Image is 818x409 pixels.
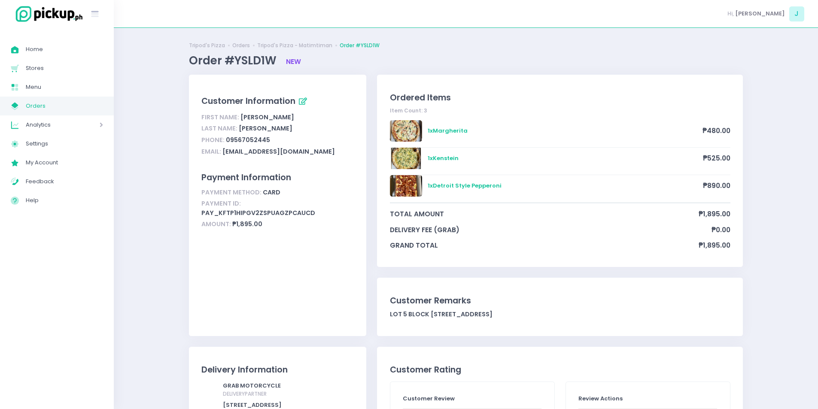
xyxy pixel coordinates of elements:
[26,63,103,74] span: Stores
[26,176,103,187] span: Feedback
[201,220,231,228] span: Amount:
[201,364,354,376] div: Delivery Information
[201,112,354,123] div: [PERSON_NAME]
[403,394,455,403] span: Customer Review
[201,123,354,135] div: [PERSON_NAME]
[390,107,730,115] div: Item Count: 3
[201,146,354,158] div: [EMAIL_ADDRESS][DOMAIN_NAME]
[578,394,623,403] span: Review Actions
[26,157,103,168] span: My Account
[286,57,301,66] span: new
[699,240,730,250] span: ₱1,895.00
[189,53,279,68] span: Order #YSLD1W
[189,42,225,49] a: Tripod's Pizza
[26,44,103,55] span: Home
[390,294,730,307] div: Customer Remarks
[223,382,301,398] div: GRAB MOTORCYCLE
[201,219,354,230] div: ₱1,895.00
[201,188,262,197] span: Payment Method:
[727,9,734,18] span: Hi,
[390,240,699,250] span: grand total
[390,91,730,104] div: Ordered Items
[201,113,239,121] span: First Name:
[26,119,75,130] span: Analytics
[201,134,354,146] div: 09567052445
[201,94,354,109] div: Customer Information
[201,198,354,219] div: pay_KFtp1HiPgv2zsPuAGZpcAUcd
[390,310,730,319] div: LOT 5 BLOCK [STREET_ADDRESS]
[699,209,730,219] span: ₱1,895.00
[735,9,785,18] span: [PERSON_NAME]
[11,5,84,23] img: logo
[26,100,103,112] span: Orders
[789,6,804,21] span: J
[232,42,250,49] a: Orders
[340,42,380,49] a: Order #YSLD1W
[201,199,241,208] span: Payment ID:
[201,187,354,198] div: card
[390,209,699,219] span: total amount
[201,136,225,144] span: Phone:
[712,225,730,235] span: ₱0.00
[223,390,267,397] span: delivery partner
[257,42,332,49] a: Tripod's Pizza - Matimtiman
[26,138,103,149] span: Settings
[26,82,103,93] span: Menu
[201,124,237,133] span: Last Name:
[201,147,221,156] span: Email:
[390,364,730,376] div: Customer Rating
[201,171,354,184] div: Payment Information
[390,225,712,235] span: delivery fee (grab)
[26,195,103,206] span: Help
